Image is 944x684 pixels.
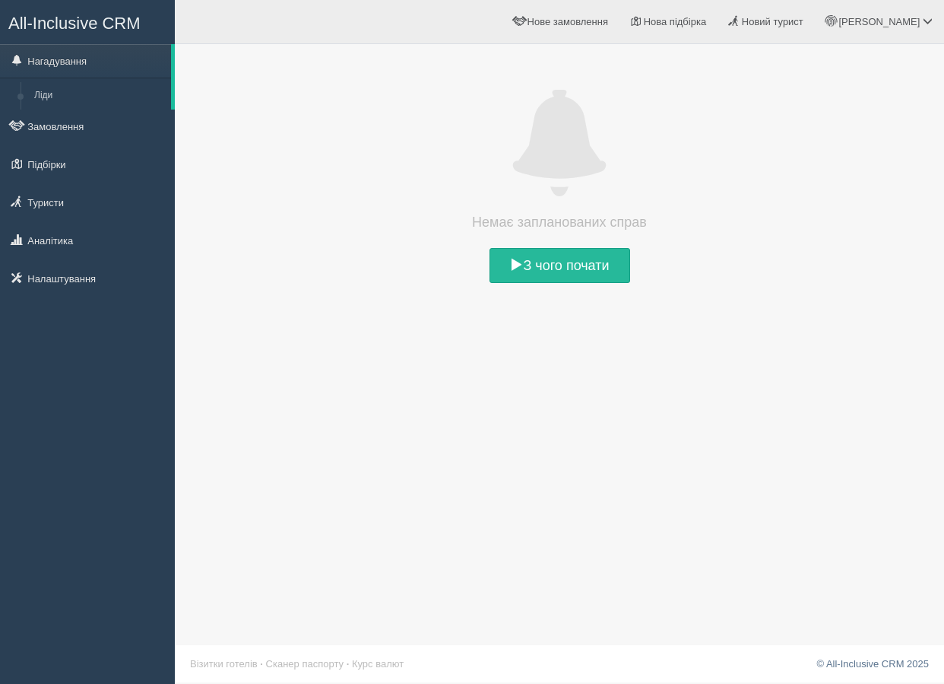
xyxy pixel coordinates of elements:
[260,658,263,670] span: ·
[816,658,929,670] a: © All-Inclusive CRM 2025
[27,82,171,110] a: Ліди
[8,14,141,33] span: All-Inclusive CRM
[644,16,707,27] span: Нова підбірка
[445,212,673,233] h4: Немає запланованих справ
[190,658,258,670] a: Візитки готелів
[742,16,803,27] span: Новий турист
[266,658,344,670] a: Сканер паспорту
[1,1,174,43] a: All-Inclusive CRM
[347,658,350,670] span: ·
[489,248,630,283] a: З чого почати
[352,658,404,670] a: Курс валют
[838,16,920,27] span: [PERSON_NAME]
[527,16,608,27] span: Нове замовлення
